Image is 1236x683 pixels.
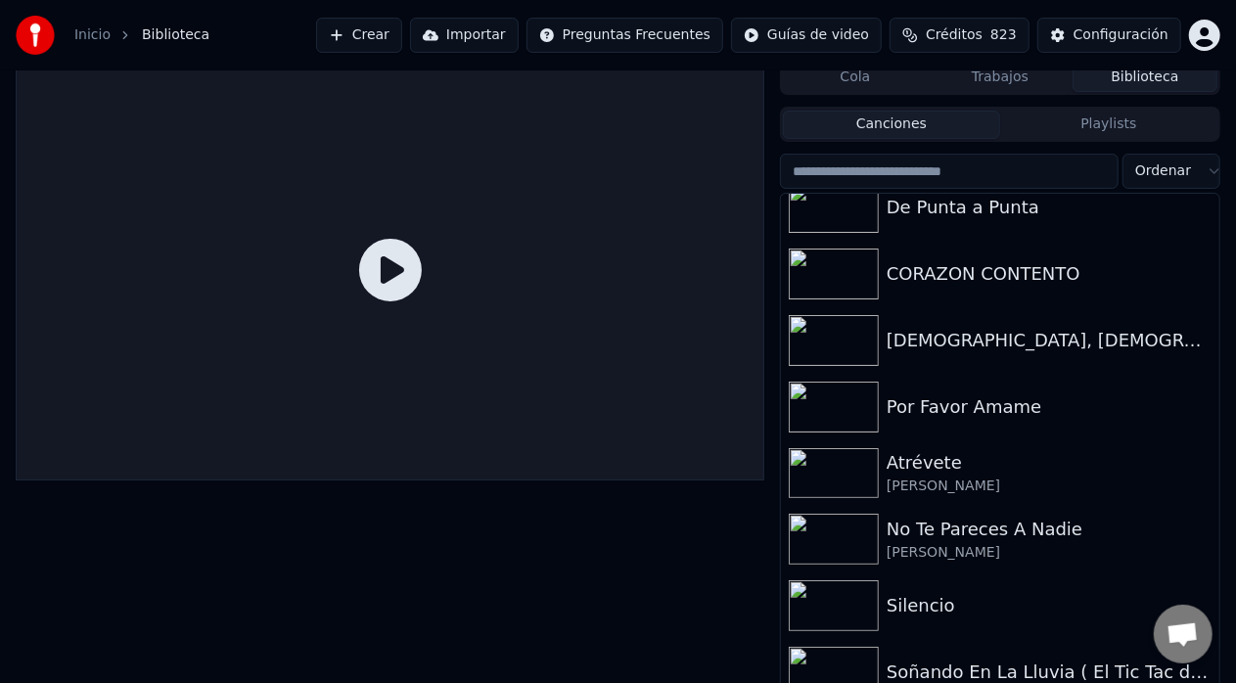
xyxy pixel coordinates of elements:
[1037,18,1181,53] button: Configuración
[410,18,519,53] button: Importar
[1074,25,1168,45] div: Configuración
[887,592,1212,619] div: Silencio
[887,516,1212,543] div: No Te Pareces A Nadie
[1000,111,1217,139] button: Playlists
[142,25,209,45] span: Biblioteca
[926,25,983,45] span: Créditos
[887,260,1212,288] div: CORAZON CONTENTO
[16,16,55,55] img: youka
[990,25,1017,45] span: 823
[887,194,1212,221] div: De Punta a Punta
[731,18,882,53] button: Guías de video
[887,327,1212,354] div: [DEMOGRAPHIC_DATA], [DEMOGRAPHIC_DATA]
[1135,161,1191,181] span: Ordenar
[74,25,209,45] nav: breadcrumb
[1154,605,1213,663] a: Chat abierto
[316,18,402,53] button: Crear
[526,18,723,53] button: Preguntas Frecuentes
[887,393,1212,421] div: Por Favor Amame
[1073,64,1217,92] button: Biblioteca
[887,543,1212,563] div: [PERSON_NAME]
[928,64,1073,92] button: Trabajos
[783,111,1000,139] button: Canciones
[887,449,1212,477] div: Atrévete
[74,25,111,45] a: Inicio
[887,477,1212,496] div: [PERSON_NAME]
[783,64,928,92] button: Cola
[890,18,1030,53] button: Créditos823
